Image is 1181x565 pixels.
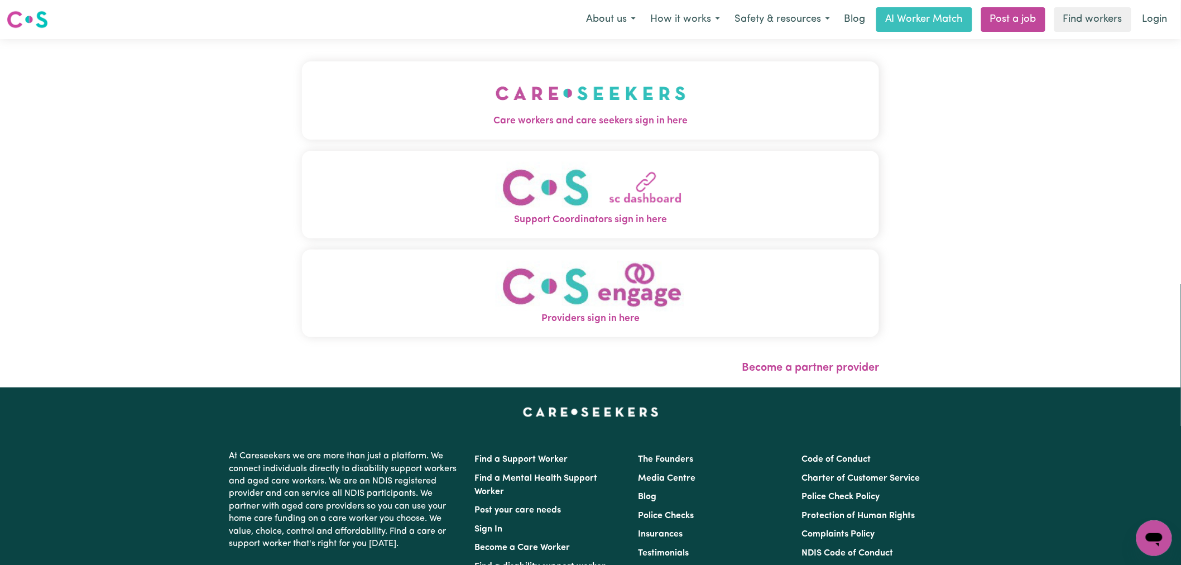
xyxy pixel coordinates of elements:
[302,151,879,238] button: Support Coordinators sign in here
[474,474,597,496] a: Find a Mental Health Support Worker
[1136,520,1172,556] iframe: Button to launch messaging window
[638,474,695,483] a: Media Centre
[802,530,875,539] a: Complaints Policy
[981,7,1045,32] a: Post a job
[229,446,461,554] p: At Careseekers we are more than just a platform. We connect individuals directly to disability su...
[474,455,568,464] a: Find a Support Worker
[876,7,972,32] a: AI Worker Match
[638,455,693,464] a: The Founders
[7,7,48,32] a: Careseekers logo
[474,525,502,534] a: Sign In
[742,362,879,374] a: Become a partner provider
[523,408,659,416] a: Careseekers home page
[302,61,879,140] button: Care workers and care seekers sign in here
[1136,7,1174,32] a: Login
[1054,7,1131,32] a: Find workers
[802,492,880,501] a: Police Check Policy
[7,9,48,30] img: Careseekers logo
[802,511,915,520] a: Protection of Human Rights
[802,455,871,464] a: Code of Conduct
[302,312,879,326] span: Providers sign in here
[638,511,694,520] a: Police Checks
[579,8,643,31] button: About us
[802,549,894,558] a: NDIS Code of Conduct
[727,8,837,31] button: Safety & resources
[638,549,689,558] a: Testimonials
[474,506,561,515] a: Post your care needs
[802,474,920,483] a: Charter of Customer Service
[643,8,727,31] button: How it works
[638,530,683,539] a: Insurances
[837,7,872,32] a: Blog
[638,492,656,501] a: Blog
[302,114,879,128] span: Care workers and care seekers sign in here
[302,213,879,227] span: Support Coordinators sign in here
[474,543,570,552] a: Become a Care Worker
[302,250,879,337] button: Providers sign in here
